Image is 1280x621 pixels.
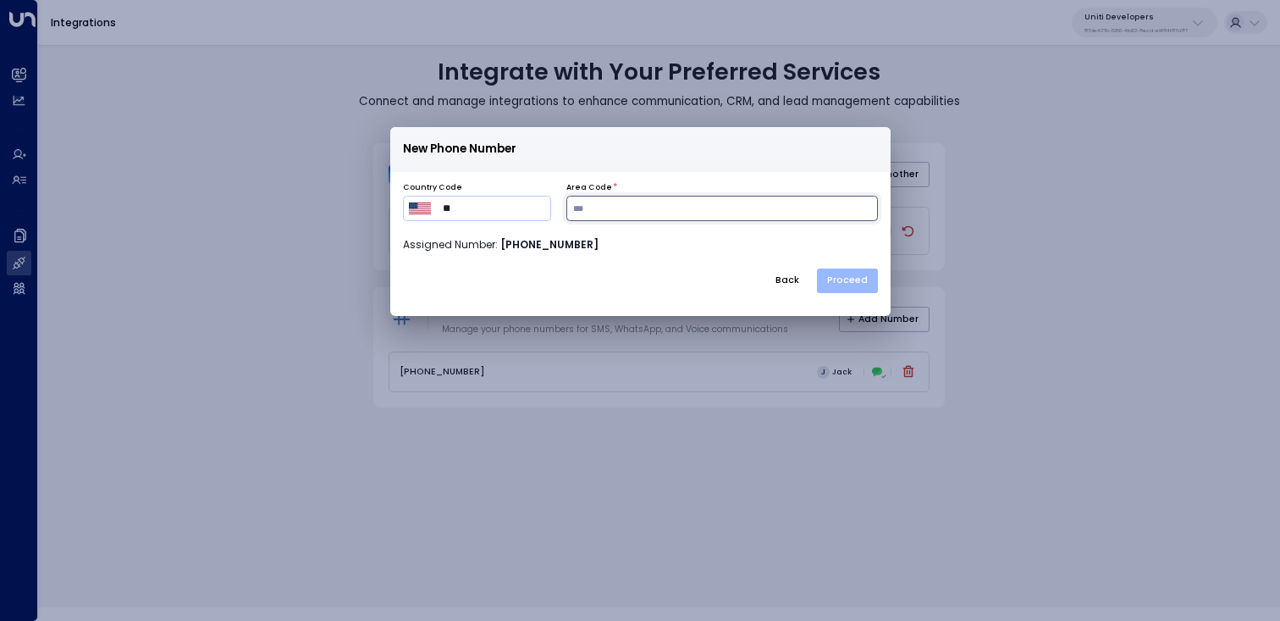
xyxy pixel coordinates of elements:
[500,237,599,252] b: [PHONE_NUMBER]
[403,237,878,252] p: Assigned Number:
[409,202,431,214] img: United States
[566,182,612,194] label: Area Code
[817,269,878,294] button: Proceed
[409,195,436,222] button: Select country
[403,182,462,194] label: Country Code
[764,269,810,294] button: Back
[403,140,516,158] span: New Phone Number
